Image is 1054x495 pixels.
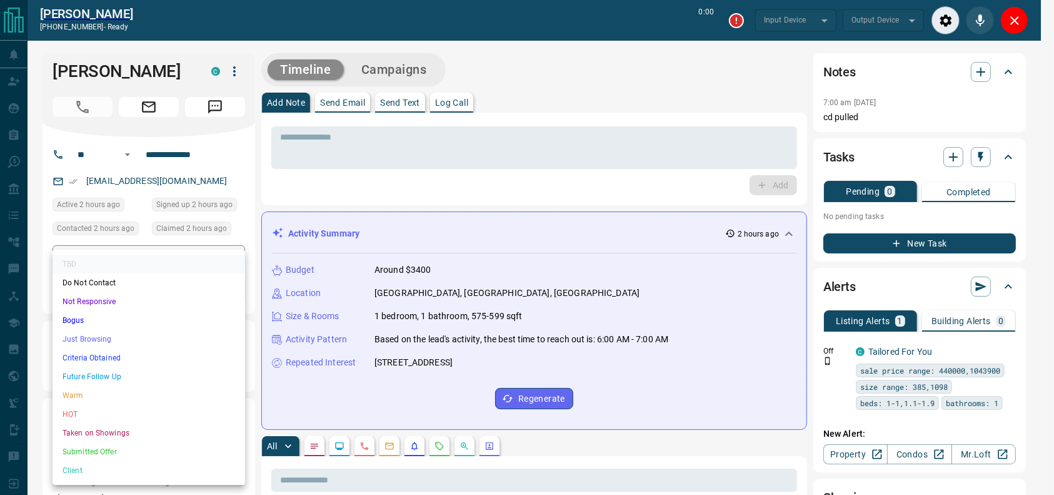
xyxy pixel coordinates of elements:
li: Bogus [53,311,245,330]
li: HOT [53,405,245,424]
li: Do Not Contact [53,273,245,292]
li: Warm [53,386,245,405]
li: Taken on Showings [53,424,245,442]
li: Just Browsing [53,330,245,349]
li: Future Follow Up [53,367,245,386]
li: Submitted Offer [53,442,245,461]
li: Client [53,461,245,480]
li: Not Responsive [53,292,245,311]
li: Criteria Obtained [53,349,245,367]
